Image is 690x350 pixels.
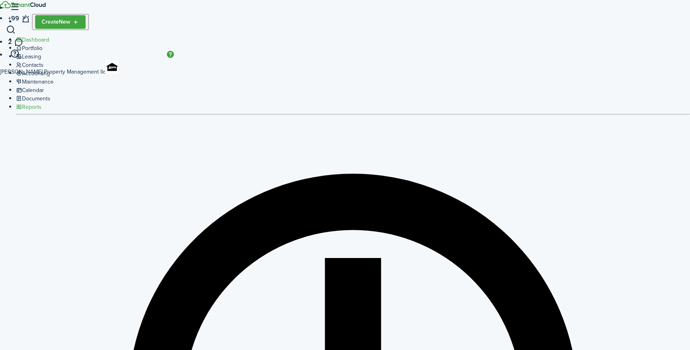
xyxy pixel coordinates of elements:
[22,103,42,111] span: Reports
[8,37,12,46] span: 2
[8,37,23,47] a: Messaging
[22,86,44,94] span: Calendar
[22,94,50,103] span: Documents
[8,47,22,61] button: Open resource center
[8,14,30,24] a: Notifications
[22,78,54,86] span: Maintenance
[16,103,42,111] a: Reports
[4,24,18,37] button: Search
[8,14,19,23] span: +99
[106,61,118,74] img: Jerome Property Management llc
